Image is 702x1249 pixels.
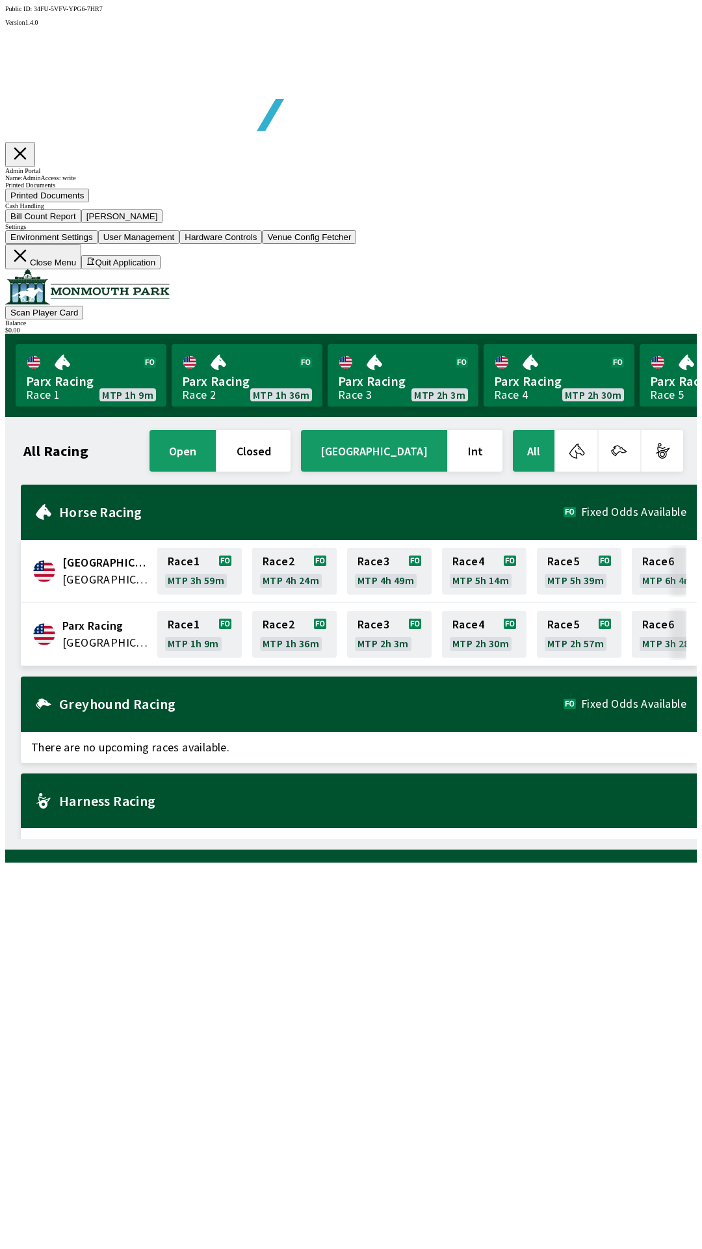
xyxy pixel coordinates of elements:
span: Race 6 [642,556,674,567]
div: Version 1.4.0 [5,19,697,26]
span: MTP 5h 14m [452,575,509,585]
span: Race 4 [452,619,484,630]
h2: Horse Racing [59,507,564,517]
a: Parx RacingRace 1MTP 1h 9m [16,344,166,407]
div: Race 3 [338,390,372,400]
span: Race 1 [168,556,200,567]
span: Race 3 [357,619,389,630]
span: United States [62,634,149,651]
a: Race1MTP 1h 9m [157,611,242,658]
span: Parx Racing [338,373,468,390]
button: [GEOGRAPHIC_DATA] [301,430,447,472]
span: MTP 4h 49m [357,575,414,585]
a: Race4MTP 2h 30m [442,611,526,658]
a: Parx RacingRace 4MTP 2h 30m [484,344,634,407]
div: Admin Portal [5,167,697,174]
button: Scan Player Card [5,306,83,319]
a: Race5MTP 5h 39m [537,548,621,595]
span: Race 2 [263,619,294,630]
span: MTP 2h 30m [565,390,621,400]
h2: Greyhound Racing [59,699,564,709]
a: Race3MTP 4h 49m [347,548,432,595]
span: MTP 2h 3m [357,638,409,649]
span: MTP 1h 36m [253,390,309,400]
button: Bill Count Report [5,209,81,223]
span: Fixed Odds Available [581,507,686,517]
h2: Harness Racing [59,796,686,806]
span: MTP 3h 59m [168,575,224,585]
div: Public ID: [5,5,697,12]
button: open [149,430,216,472]
button: Hardware Controls [179,230,262,244]
button: Int [448,430,502,472]
a: Race2MTP 1h 36m [252,611,337,658]
button: Printed Documents [5,189,89,202]
span: Fairmount Park [62,554,149,571]
h1: All Racing [23,446,88,456]
span: There are no upcoming races available. [21,732,697,763]
span: MTP 6h 4m [642,575,694,585]
div: Cash Handling [5,202,697,209]
div: Race 2 [182,390,216,400]
span: Parx Racing [494,373,624,390]
button: Quit Application [81,255,161,269]
button: [PERSON_NAME] [81,209,163,223]
span: Race 4 [452,556,484,567]
span: MTP 1h 9m [102,390,153,400]
span: MTP 2h 30m [452,638,509,649]
span: Fixed Odds Available [581,699,686,709]
a: Race1MTP 3h 59m [157,548,242,595]
div: Settings [5,223,697,230]
span: Race 5 [547,556,579,567]
span: Race 2 [263,556,294,567]
span: Race 1 [168,619,200,630]
a: Race5MTP 2h 57m [537,611,621,658]
span: MTP 2h 3m [414,390,465,400]
span: Parx Racing [26,373,156,390]
a: Race4MTP 5h 14m [442,548,526,595]
div: Name: Admin Access: write [5,174,697,181]
span: Parx Racing [182,373,312,390]
span: MTP 1h 9m [168,638,219,649]
span: Race 3 [357,556,389,567]
div: Race 4 [494,390,528,400]
span: MTP 4h 24m [263,575,319,585]
span: MTP 1h 36m [263,638,319,649]
img: global tote logo [35,26,408,163]
span: MTP 2h 57m [547,638,604,649]
span: MTP 3h 28m [642,638,699,649]
span: There are no upcoming races available. [21,828,697,859]
button: User Management [98,230,180,244]
button: Close Menu [5,244,81,269]
span: Race 6 [642,619,674,630]
button: Environment Settings [5,230,98,244]
span: Parx Racing [62,617,149,634]
div: Balance [5,319,697,327]
span: MTP 5h 39m [547,575,604,585]
button: closed [217,430,291,472]
div: Race 5 [650,390,684,400]
img: venue logo [5,269,170,304]
button: All [513,430,554,472]
span: 34FU-5VFV-YPG6-7HR7 [34,5,103,12]
span: United States [62,571,149,588]
a: Parx RacingRace 2MTP 1h 36m [172,344,322,407]
span: Race 5 [547,619,579,630]
div: Race 1 [26,390,60,400]
div: Printed Documents [5,181,697,189]
a: Race2MTP 4h 24m [252,548,337,595]
div: $ 0.00 [5,327,697,334]
a: Parx RacingRace 3MTP 2h 3m [328,344,478,407]
button: Venue Config Fetcher [262,230,356,244]
a: Race3MTP 2h 3m [347,611,432,658]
